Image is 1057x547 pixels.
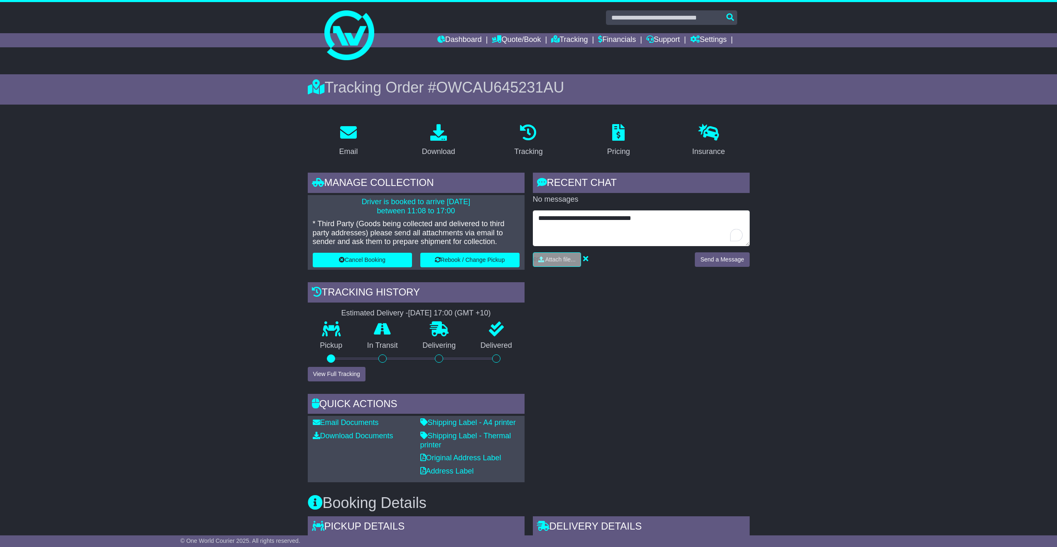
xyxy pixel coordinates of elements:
a: Tracking [509,121,548,160]
div: Download [422,146,455,157]
p: Driver is booked to arrive [DATE] between 11:08 to 17:00 [313,198,520,215]
button: Cancel Booking [313,253,412,267]
button: View Full Tracking [308,367,365,381]
p: Delivered [468,341,525,350]
textarea: To enrich screen reader interactions, please activate Accessibility in Grammarly extension settings [533,210,750,246]
a: Quote/Book [492,33,541,47]
a: Address Label [420,467,474,475]
h3: Booking Details [308,495,750,511]
a: Shipping Label - Thermal printer [420,432,511,449]
a: Pricing [602,121,635,160]
div: Tracking history [308,282,525,305]
p: No messages [533,195,750,204]
button: Send a Message [695,252,749,267]
a: Download Documents [313,432,393,440]
div: Manage collection [308,173,525,195]
a: Settings [690,33,727,47]
div: Email [339,146,358,157]
a: Insurance [687,121,731,160]
a: Email [334,121,363,160]
button: Rebook / Change Pickup [420,253,520,267]
a: Support [646,33,680,47]
div: Insurance [692,146,725,157]
p: * Third Party (Goods being collected and delivered to third party addresses) please send all atta... [313,220,520,247]
div: Tracking Order # [308,78,750,96]
a: Financials [598,33,636,47]
p: Delivering [410,341,468,350]
div: Tracking [514,146,542,157]
a: Original Address Label [420,454,501,462]
a: Tracking [551,33,588,47]
p: Pickup [308,341,355,350]
span: © One World Courier 2025. All rights reserved. [180,537,300,544]
div: Pickup Details [308,516,525,539]
div: Quick Actions [308,394,525,416]
div: Delivery Details [533,516,750,539]
span: OWCAU645231AU [436,79,564,96]
div: Estimated Delivery - [308,309,525,318]
a: Dashboard [437,33,482,47]
a: Shipping Label - A4 printer [420,418,516,427]
div: RECENT CHAT [533,173,750,195]
div: Pricing [607,146,630,157]
div: [DATE] 17:00 (GMT +10) [408,309,491,318]
a: Email Documents [313,418,379,427]
p: In Transit [355,341,410,350]
a: Download [417,121,461,160]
